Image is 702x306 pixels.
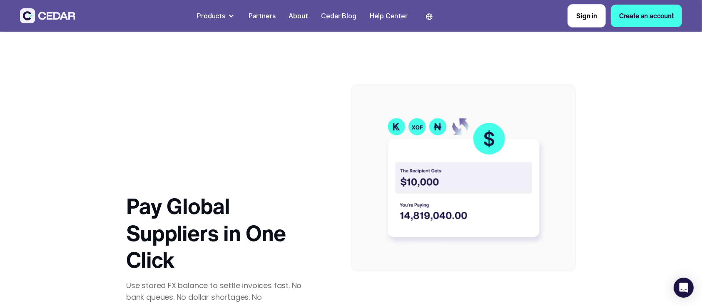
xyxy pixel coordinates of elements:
[194,7,239,24] div: Products
[366,7,411,25] a: Help Center
[197,11,225,21] div: Products
[249,11,276,21] div: Partners
[20,8,75,23] img: Cedar Logo
[576,11,597,21] div: Sign in
[351,84,576,271] img: Convert currency screen
[289,11,308,21] div: About
[126,190,286,276] strong: Pay Global Suppliers in One Click
[370,11,408,21] div: Help Center
[245,7,279,25] a: Partners
[426,13,433,20] img: world icon
[674,278,694,298] div: Open Intercom Messenger
[321,11,356,21] div: Cedar Blog
[611,5,682,27] a: Create an account
[285,7,311,25] a: About
[568,4,606,27] a: Sign in
[318,7,360,25] a: Cedar Blog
